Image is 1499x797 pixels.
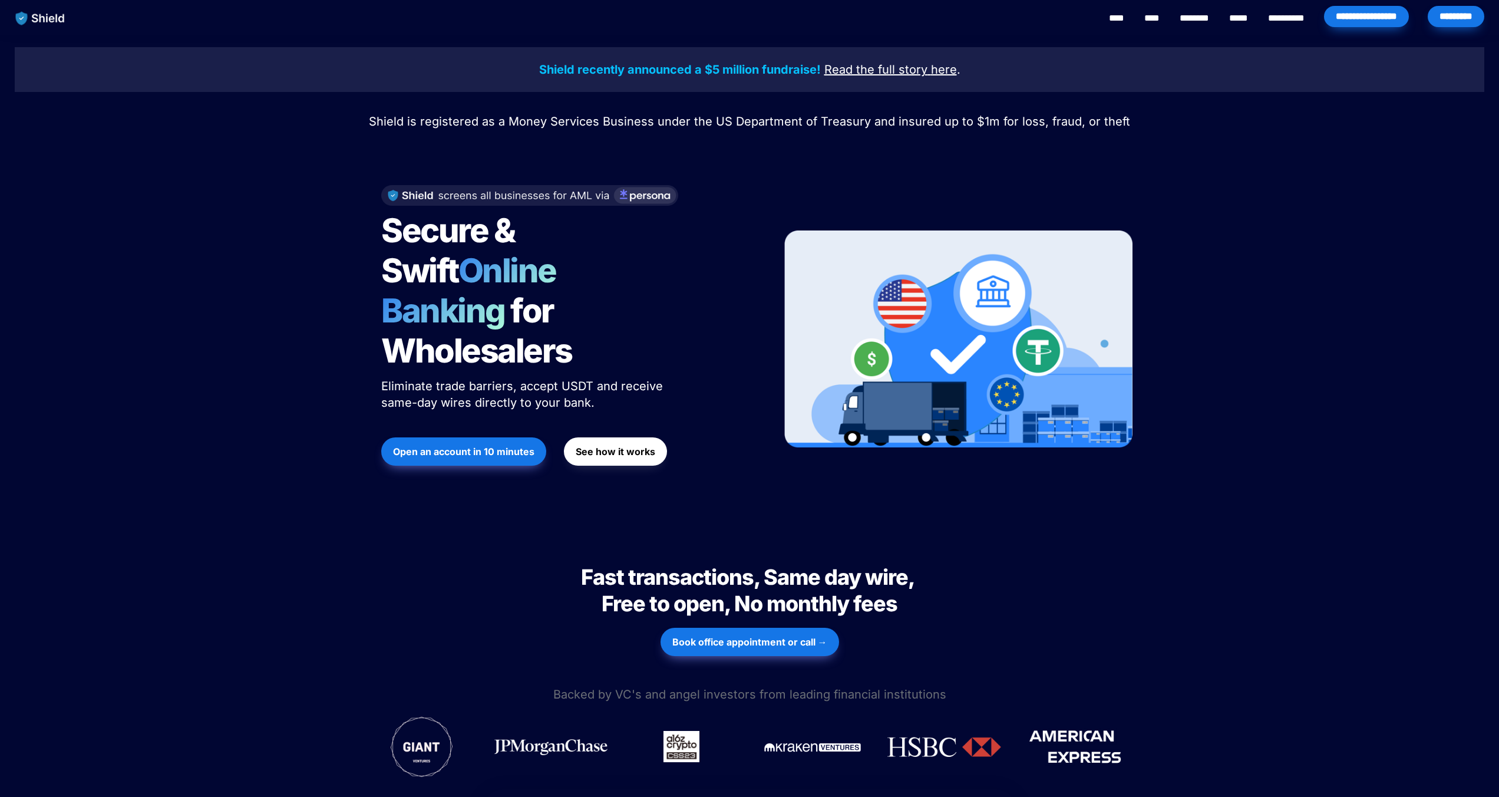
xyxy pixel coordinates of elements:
a: Open an account in 10 minutes [381,432,546,472]
span: Shield is registered as a Money Services Business under the US Department of Treasury and insured... [369,114,1130,129]
span: Fast transactions, Same day wire, Free to open, No monthly fees [581,564,918,617]
strong: Shield recently announced a $5 million fundraise! [539,62,821,77]
button: Open an account in 10 minutes [381,437,546,466]
button: Book office appointment or call → [661,628,839,656]
span: Online Banking [381,251,568,331]
u: here [931,62,957,77]
strong: Open an account in 10 minutes [393,446,534,457]
span: Eliminate trade barriers, accept USDT and receive same-day wires directly to your bank. [381,379,666,410]
span: for Wholesalers [381,291,572,371]
span: . [957,62,960,77]
a: here [931,64,957,76]
a: Read the full story [824,64,927,76]
img: website logo [10,6,71,31]
strong: See how it works [576,446,655,457]
span: Secure & Swift [381,210,520,291]
u: Read the full story [824,62,927,77]
button: See how it works [564,437,667,466]
strong: Book office appointment or call → [672,636,827,648]
a: Book office appointment or call → [661,622,839,662]
span: Backed by VC's and angel investors from leading financial institutions [553,687,946,702]
a: See how it works [564,432,667,472]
